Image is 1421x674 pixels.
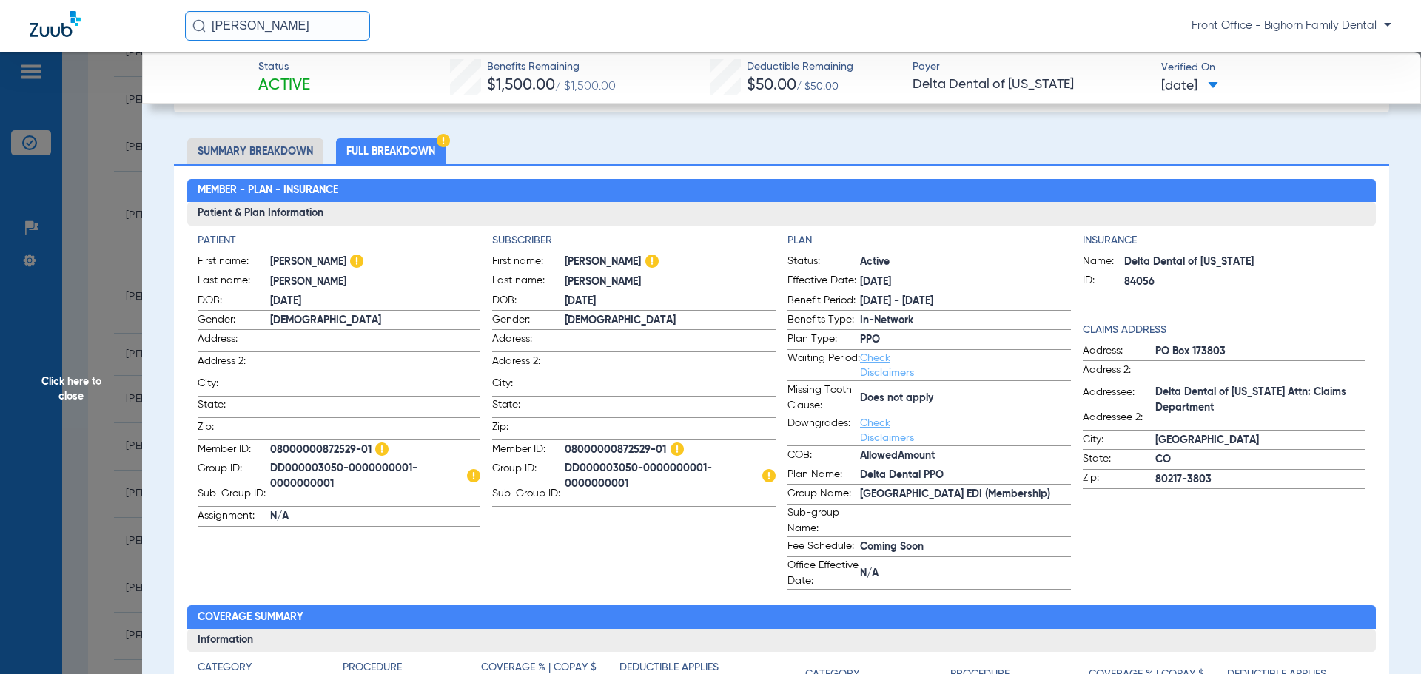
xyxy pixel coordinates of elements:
span: Zip: [1083,471,1155,488]
span: [DATE] [565,294,776,309]
span: City: [492,376,565,396]
a: Check Disclaimers [860,353,914,378]
span: Addressee: [1083,385,1155,408]
span: Sub-Group ID: [198,486,270,506]
span: [PERSON_NAME] [565,274,776,290]
li: Summary Breakdown [187,138,323,164]
span: Waiting Period: [787,351,860,380]
span: [DEMOGRAPHIC_DATA] [565,313,776,328]
span: Payer [913,59,1149,75]
span: Coming Soon [860,539,1071,555]
span: [DATE] [860,274,1071,290]
img: Hazard [671,442,684,456]
span: 84056 [1124,274,1366,290]
span: 08000000872529-01 [270,442,481,458]
span: Front Office - Bighorn Family Dental [1192,18,1391,33]
span: Address: [492,331,565,351]
img: Hazard [350,255,363,268]
span: [PERSON_NAME] [270,274,481,290]
span: Benefits Remaining [487,59,616,75]
span: Sub-Group ID: [492,486,565,506]
span: Active [860,255,1071,270]
h4: Subscriber [492,233,776,249]
span: In-Network [860,313,1071,328]
img: Hazard [645,255,659,268]
span: City: [198,376,270,396]
span: Status: [787,254,860,272]
h4: Plan [787,233,1071,249]
span: DOB: [492,293,565,311]
span: Address: [198,331,270,351]
iframe: Chat Widget [1347,603,1421,674]
img: Hazard [375,442,389,456]
li: Full Breakdown [336,138,446,164]
span: N/A [270,509,481,525]
h3: Patient & Plan Information [187,202,1377,226]
span: Assignment: [198,508,270,526]
span: [GEOGRAPHIC_DATA] EDI (Membership) [860,487,1071,502]
span: [PERSON_NAME] [270,255,481,270]
span: Last name: [198,273,270,291]
span: DOB: [198,293,270,311]
span: State: [1083,451,1155,469]
span: [GEOGRAPHIC_DATA] [1155,433,1366,448]
span: City: [1083,432,1155,450]
span: Does not apply [860,391,1071,406]
span: Group ID: [198,461,270,485]
span: 80217-3803 [1155,472,1366,488]
h4: Patient [198,233,481,249]
span: $1,500.00 [487,78,555,93]
span: [DATE] [270,294,481,309]
span: Delta Dental of [US_STATE] [1124,255,1366,270]
span: / $50.00 [796,81,839,92]
span: Plan Name: [787,467,860,485]
span: Delta Dental PPO [860,468,1071,483]
span: State: [198,397,270,417]
span: Zip: [198,419,270,439]
span: Verified On [1161,60,1397,75]
img: Hazard [467,469,480,482]
span: PO Box 173803 [1155,344,1366,360]
img: Hazard [762,469,776,482]
span: PPO [860,332,1071,348]
span: [PERSON_NAME] [565,255,776,270]
span: Fee Schedule: [787,539,860,556]
h4: Claims Address [1083,323,1366,338]
span: COB: [787,448,860,465]
span: Delta Dental of [US_STATE] [913,75,1149,94]
span: DD000003050-0000000001-0000000001 [270,469,481,485]
span: Benefits Type: [787,312,860,330]
span: [DATE] [1161,77,1218,95]
span: First name: [198,254,270,272]
a: Check Disclaimers [860,418,914,443]
h2: Coverage Summary [187,605,1377,629]
span: [DEMOGRAPHIC_DATA] [270,313,481,328]
img: Search Icon [192,19,206,33]
span: Name: [1083,254,1124,272]
span: Downgrades: [787,416,860,445]
span: Benefit Period: [787,293,860,311]
img: Hazard [437,134,450,147]
span: Plan Type: [787,331,860,349]
span: Sub-group Name: [787,505,860,536]
h4: Insurance [1083,233,1366,249]
span: Group Name: [787,486,860,504]
span: ID: [1083,273,1124,291]
span: N/A [860,566,1071,582]
span: Group ID: [492,461,565,485]
span: / $1,500.00 [555,81,616,92]
span: Gender: [198,312,270,330]
span: $50.00 [747,78,796,93]
span: Addressee 2: [1083,410,1155,430]
span: Member ID: [492,442,565,459]
span: Deductible Remaining [747,59,853,75]
span: CO [1155,452,1366,468]
span: Zip: [492,419,565,439]
span: Status [258,59,310,75]
span: AllowedAmount [860,448,1071,464]
span: Active [258,75,310,96]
